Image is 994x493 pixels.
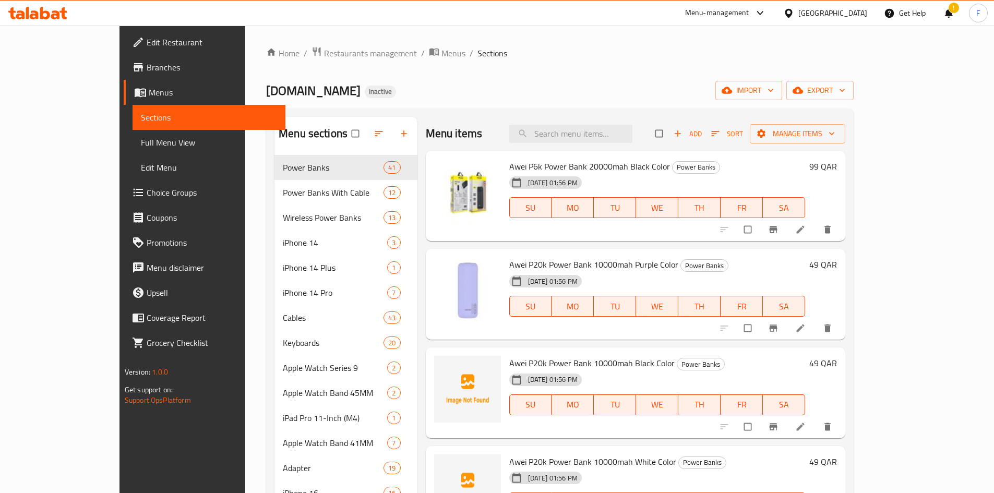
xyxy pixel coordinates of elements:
[682,397,716,412] span: TH
[274,205,417,230] div: Wireless Power Banks13
[509,159,670,174] span: Awei P6k Power Bank 20000mah Black Color
[509,257,678,272] span: Awei P20k Power Bank 10000mah Purple Color
[274,180,417,205] div: Power Banks With Cable12
[514,299,548,314] span: SU
[725,397,759,412] span: FR
[426,126,483,141] h2: Menu items
[636,394,678,415] button: WE
[388,413,400,423] span: 1
[283,437,387,449] div: Apple Watch Band 41MM
[434,257,501,324] img: Awei P20k Power Bank 10000mah Purple Color
[725,299,759,314] span: FR
[384,313,400,323] span: 43
[762,317,787,340] button: Branch-specific-item
[147,211,277,224] span: Coupons
[384,163,400,173] span: 41
[434,159,501,226] img: Awei P6k Power Bank 20000mah Black Color
[524,276,582,286] span: [DATE] 01:56 PM
[711,128,743,140] span: Sort
[125,383,173,396] span: Get support on:
[524,473,582,483] span: [DATE] 01:56 PM
[763,394,805,415] button: SA
[387,286,400,299] div: items
[124,205,285,230] a: Coupons
[125,393,191,407] a: Support.OpsPlatform
[598,200,632,215] span: TU
[594,296,636,317] button: TU
[816,317,841,340] button: delete
[514,397,548,412] span: SU
[441,47,465,59] span: Menus
[124,80,285,105] a: Menus
[682,299,716,314] span: TH
[283,311,384,324] span: Cables
[640,397,674,412] span: WE
[141,111,277,124] span: Sections
[124,55,285,80] a: Branches
[124,255,285,280] a: Menu disclaimer
[750,124,845,143] button: Manage items
[365,86,396,98] div: Inactive
[384,338,400,348] span: 20
[283,387,387,399] span: Apple Watch Band 45MM
[124,230,285,255] a: Promotions
[738,318,760,338] span: Select to update
[552,296,594,317] button: MO
[147,36,277,49] span: Edit Restaurant
[266,46,854,60] nav: breadcrumb
[680,259,728,272] div: Power Banks
[594,197,636,218] button: TU
[524,178,582,188] span: [DATE] 01:56 PM
[636,296,678,317] button: WE
[509,394,552,415] button: SU
[470,47,473,59] li: /
[147,186,277,199] span: Choice Groups
[384,186,400,199] div: items
[679,456,726,468] span: Power Banks
[678,394,721,415] button: TH
[152,365,168,379] span: 1.0.0
[421,47,425,59] li: /
[715,81,782,100] button: import
[133,155,285,180] a: Edit Menu
[387,412,400,424] div: items
[509,296,552,317] button: SU
[304,47,307,59] li: /
[283,161,384,174] div: Power Banks
[365,87,396,96] span: Inactive
[673,161,720,173] span: Power Banks
[556,200,590,215] span: MO
[738,220,760,239] span: Select to update
[283,286,387,299] div: iPhone 14 Pro
[795,224,808,235] a: Edit menu item
[283,211,384,224] span: Wireless Power Banks
[758,127,837,140] span: Manage items
[388,438,400,448] span: 7
[816,218,841,241] button: delete
[279,126,348,141] h2: Menu sections
[388,388,400,398] span: 2
[671,126,704,142] button: Add
[384,463,400,473] span: 19
[704,126,750,142] span: Sort items
[384,336,400,349] div: items
[477,47,507,59] span: Sections
[524,375,582,384] span: [DATE] 01:56 PM
[795,323,808,333] a: Edit menu item
[384,462,400,474] div: items
[149,86,277,99] span: Menus
[556,299,590,314] span: MO
[274,330,417,355] div: Keyboards20
[133,105,285,130] a: Sections
[274,355,417,380] div: Apple Watch Series 92
[283,261,387,274] span: iPhone 14 Plus
[721,197,763,218] button: FR
[274,430,417,455] div: Apple Watch Band 41MM7
[434,356,501,423] img: Awei P20k Power Bank 10000mah Black Color
[283,412,387,424] span: iPad Pro 11-Inch (M4)
[509,454,676,470] span: Awei P20k Power Bank 10000mah White Color
[384,161,400,174] div: items
[388,363,400,373] span: 2
[556,397,590,412] span: MO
